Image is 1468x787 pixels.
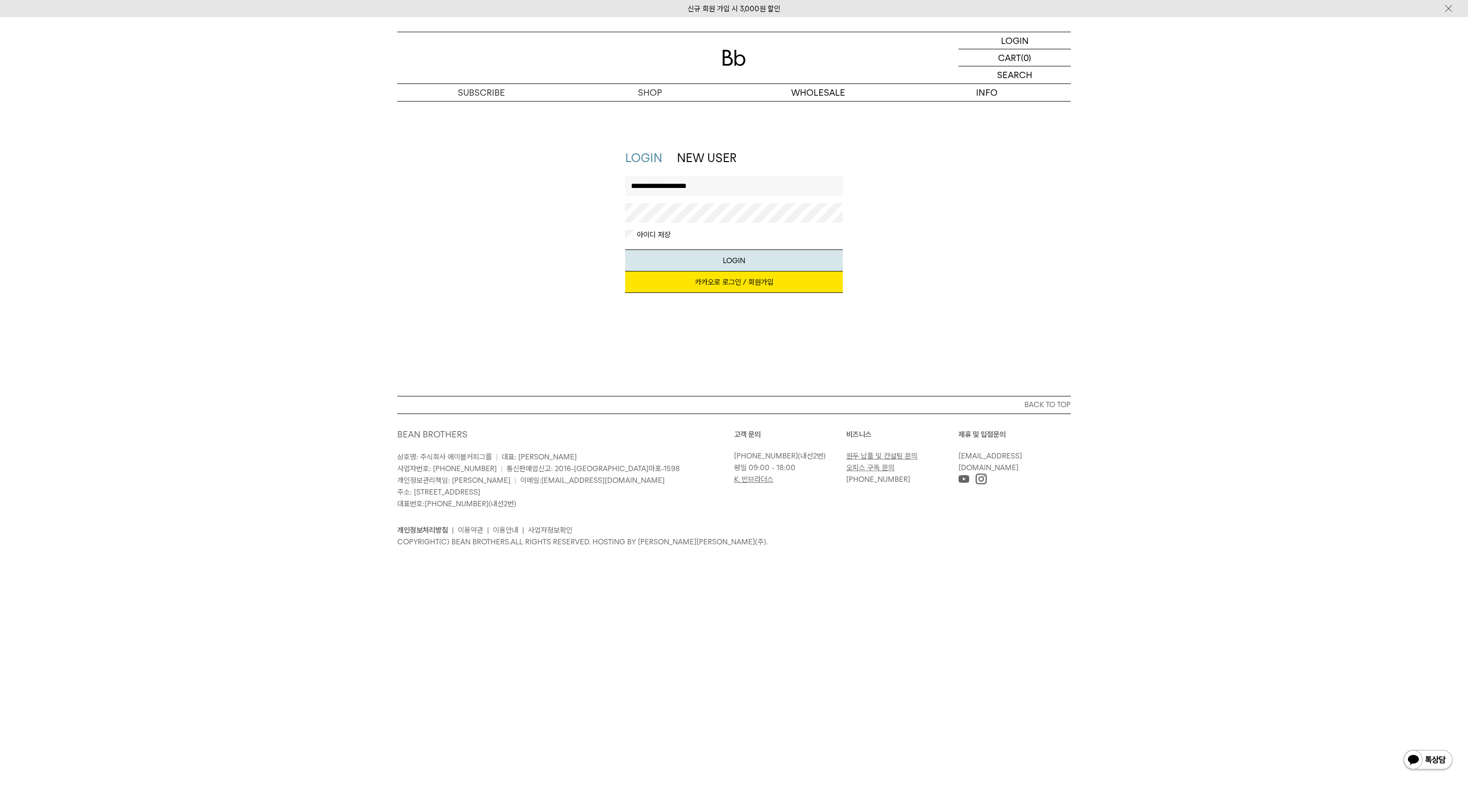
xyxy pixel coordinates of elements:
[734,84,902,101] p: WHOLESALE
[502,453,577,461] span: 대표: [PERSON_NAME]
[958,429,1071,440] p: 제휴 및 입점문의
[397,536,1071,548] p: COPYRIGHT(C) BEAN BROTHERS. ALL RIGHTS RESERVED. HOSTING BY [PERSON_NAME][PERSON_NAME](주).
[458,526,483,535] a: 이용약관
[397,396,1071,414] button: BACK TO TOP
[1001,32,1029,49] p: LOGIN
[846,463,895,472] a: 오피스 구독 문의
[397,429,468,439] a: BEAN BROTHERS
[452,524,454,536] li: |
[397,488,480,497] span: 주소: [STREET_ADDRESS]
[496,453,498,461] span: |
[677,151,736,165] a: NEW USER
[566,84,734,101] a: SHOP
[902,84,1071,101] p: INFO
[625,271,843,293] a: 카카오로 로그인 / 회원가입
[846,452,917,460] a: 원두 납품 및 컨설팅 문의
[520,476,665,485] span: 이메일:
[958,49,1071,66] a: CART (0)
[734,475,774,484] a: K. 빈브라더스
[487,524,489,536] li: |
[635,230,671,240] label: 아이디 저장
[734,452,798,460] a: [PHONE_NUMBER]
[846,475,910,484] a: [PHONE_NUMBER]
[397,499,516,508] span: 대표번호: (내선2번)
[501,464,503,473] span: |
[493,526,518,535] a: 이용안내
[528,526,572,535] a: 사업자정보확인
[514,476,516,485] span: |
[507,464,680,473] span: 통신판매업신고: 2016-[GEOGRAPHIC_DATA]마포-1598
[397,526,448,535] a: 개인정보처리방침
[625,151,662,165] a: LOGIN
[522,524,524,536] li: |
[397,476,510,485] span: 개인정보관리책임: [PERSON_NAME]
[1021,49,1031,66] p: (0)
[397,453,492,461] span: 상호명: 주식회사 에이블커피그룹
[425,499,489,508] a: [PHONE_NUMBER]
[722,50,746,66] img: 로고
[1403,749,1453,772] img: 카카오톡 채널 1:1 채팅 버튼
[958,452,1022,472] a: [EMAIL_ADDRESS][DOMAIN_NAME]
[397,464,497,473] span: 사업자번호: [PHONE_NUMBER]
[998,49,1021,66] p: CART
[846,429,958,440] p: 비즈니스
[734,429,846,440] p: 고객 문의
[625,249,843,271] button: LOGIN
[734,462,841,474] p: 평일 09:00 - 18:00
[734,450,841,462] p: (내선2번)
[997,66,1032,83] p: SEARCH
[688,4,780,13] a: 신규 회원 가입 시 3,000원 할인
[397,84,566,101] a: SUBSCRIBE
[958,32,1071,49] a: LOGIN
[541,476,665,485] a: [EMAIL_ADDRESS][DOMAIN_NAME]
